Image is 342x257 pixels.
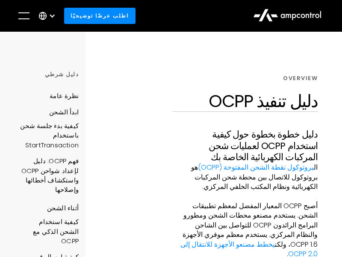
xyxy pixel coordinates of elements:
[283,75,318,82] div: Overview
[198,162,314,172] a: بروتوكول نقطة الشحن المفتوحة (OCPP)
[173,129,318,163] h3: دليل خطوة بخطوة حول كيفية استخدام OCPP لعمليات شحن المركبات الكهربائية الخاصة بك
[64,8,136,24] a: اطلب عرضًا توضيحيًا
[50,91,79,101] div: نظرة عامة
[173,91,318,111] h1: دليل تنفيذ OCPP
[50,91,79,107] a: نظرة عامة
[12,4,36,28] div: menu
[173,163,318,191] p: ال هو بروتوكول للاتصال بين محطة شحن المركبات الكهربائية ونظام المكتب الخلفي المركزي.
[173,192,318,201] p: ‍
